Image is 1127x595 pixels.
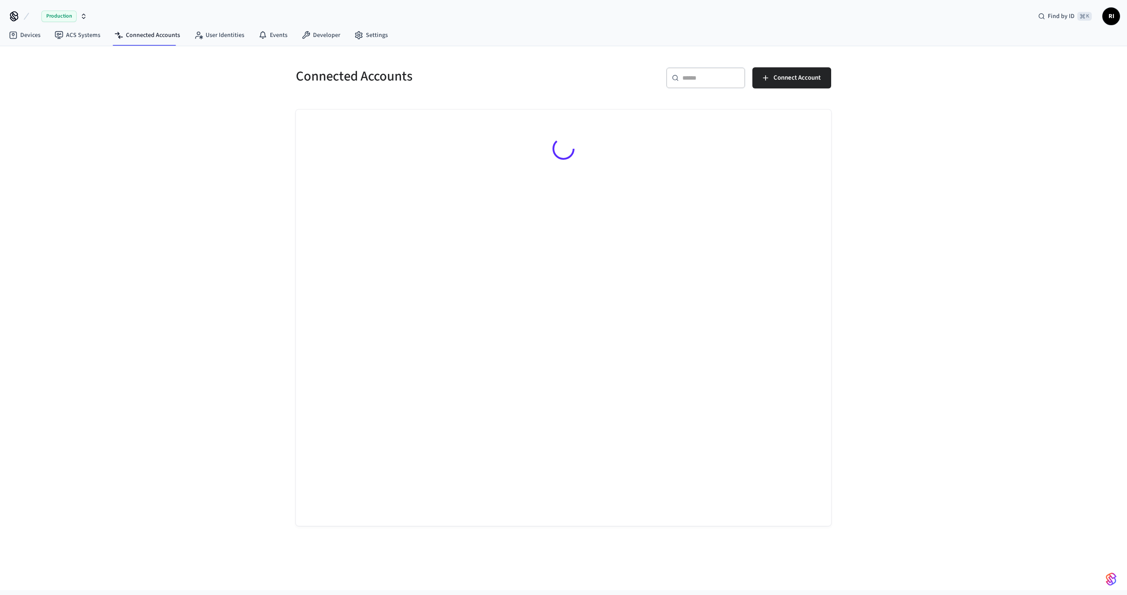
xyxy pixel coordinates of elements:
div: Find by ID⌘ K [1031,8,1099,24]
a: Events [251,27,295,43]
span: Find by ID [1048,12,1075,21]
a: Connected Accounts [107,27,187,43]
span: ⌘ K [1077,12,1092,21]
span: Production [41,11,77,22]
a: ACS Systems [48,27,107,43]
button: Connect Account [752,67,831,88]
a: User Identities [187,27,251,43]
h5: Connected Accounts [296,67,558,85]
img: SeamLogoGradient.69752ec5.svg [1106,572,1116,586]
button: RI [1102,7,1120,25]
a: Developer [295,27,347,43]
a: Devices [2,27,48,43]
span: Connect Account [773,72,821,84]
span: RI [1103,8,1119,24]
a: Settings [347,27,395,43]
